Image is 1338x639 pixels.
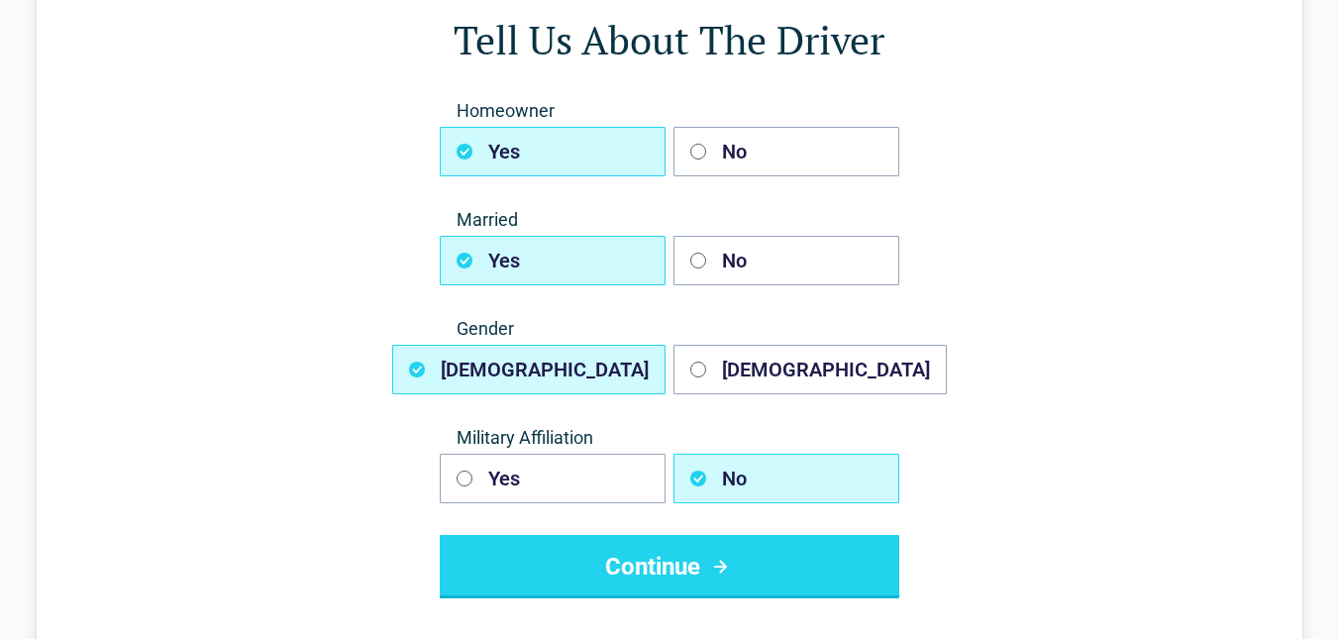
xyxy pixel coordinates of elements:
button: No [673,127,899,176]
span: Gender [440,317,899,341]
span: Military Affiliation [440,426,899,450]
h1: Tell Us About The Driver [116,12,1223,67]
button: Yes [440,127,666,176]
button: Continue [440,535,899,598]
span: Homeowner [440,99,899,123]
button: [DEMOGRAPHIC_DATA] [392,345,666,394]
button: Yes [440,454,666,503]
button: No [673,236,899,285]
button: [DEMOGRAPHIC_DATA] [673,345,947,394]
button: Yes [440,236,666,285]
button: No [673,454,899,503]
span: Married [440,208,899,232]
